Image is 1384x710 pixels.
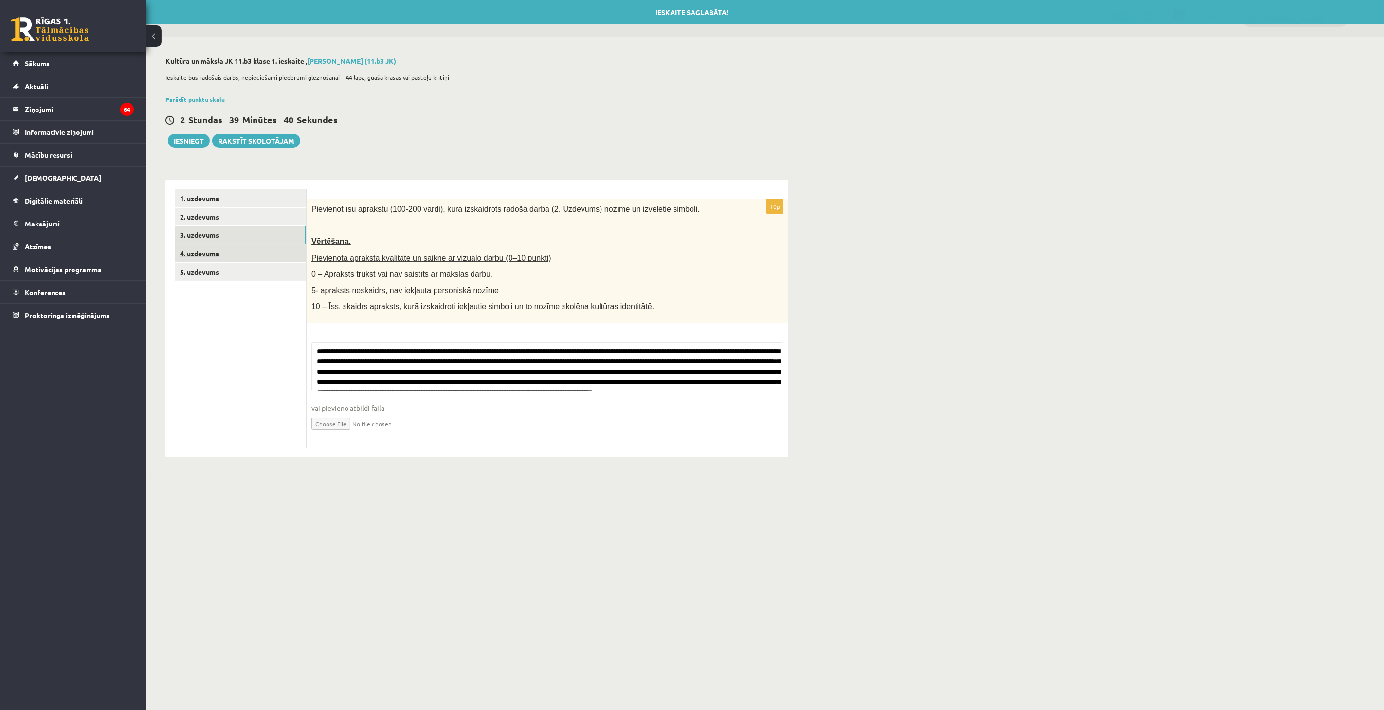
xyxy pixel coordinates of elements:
[13,167,134,189] a: [DEMOGRAPHIC_DATA]
[175,189,306,207] a: 1. uzdevums
[13,281,134,303] a: Konferences
[25,98,134,120] legend: Ziņojumi
[13,144,134,166] a: Mācību resursi
[311,286,499,295] span: 5- apraksts neskaidrs, nav iekļauta personiskā nozīme
[165,73,783,82] p: Ieskaitē būs radošais darbs, nepieciešami piederumi gleznošanai – A4 lapa, guaša krāsas vai paste...
[13,121,134,143] a: Informatīvie ziņojumi
[25,212,134,235] legend: Maksājumi
[311,270,493,278] span: 0 – Apraksts trūkst vai nav saistīts ar mākslas darbu.
[175,244,306,262] a: 4. uzdevums
[13,304,134,326] a: Proktoringa izmēģinājums
[13,189,134,212] a: Digitālie materiāli
[284,114,293,125] span: 40
[229,114,239,125] span: 39
[13,212,134,235] a: Maksājumi
[25,311,109,319] span: Proktoringa izmēģinājums
[168,134,210,148] button: Iesniegt
[175,263,306,281] a: 5. uzdevums
[120,103,134,116] i: 64
[13,235,134,258] a: Atzīmes
[25,173,101,182] span: [DEMOGRAPHIC_DATA]
[188,114,222,125] span: Stundas
[242,114,277,125] span: Minūtes
[13,75,134,97] a: Aktuāli
[212,134,300,148] a: Rakstīt skolotājam
[25,242,51,251] span: Atzīmes
[25,150,72,159] span: Mācību resursi
[175,226,306,244] a: 3. uzdevums
[11,17,89,41] a: Rīgas 1. Tālmācības vidusskola
[175,208,306,226] a: 2. uzdevums
[165,95,225,103] a: Parādīt punktu skalu
[25,265,102,274] span: Motivācijas programma
[25,196,83,205] span: Digitālie materiāli
[311,254,551,262] span: Pievienotā apraksta kvalitāte un saikne ar vizuālo darbu (0–10 punkti)
[25,82,48,91] span: Aktuāli
[311,302,654,311] span: 10 – Īss, skaidrs apraksts, kurā izskaidroti iekļautie simboli un to nozīme skolēna kultūras iden...
[180,114,185,125] span: 2
[13,52,134,75] a: Sākums
[311,403,783,413] span: vai pievieno atbildi failā
[307,56,396,65] a: [PERSON_NAME] (11.b3 JK)
[165,57,788,65] h2: Kultūra un māksla JK 11.b3 klase 1. ieskaite ,
[25,288,66,297] span: Konferences
[13,98,134,120] a: Ziņojumi64
[297,114,338,125] span: Sekundes
[25,59,50,68] span: Sākums
[766,199,783,214] p: 10p
[13,258,134,280] a: Motivācijas programma
[311,205,700,213] span: Pievienot īsu aprakstu (100-200 vārdi), kurā izskaidrots radošā darba (2. Uzdevums) nozīme un izv...
[311,237,351,245] span: Vērtēšana.
[25,121,134,143] legend: Informatīvie ziņojumi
